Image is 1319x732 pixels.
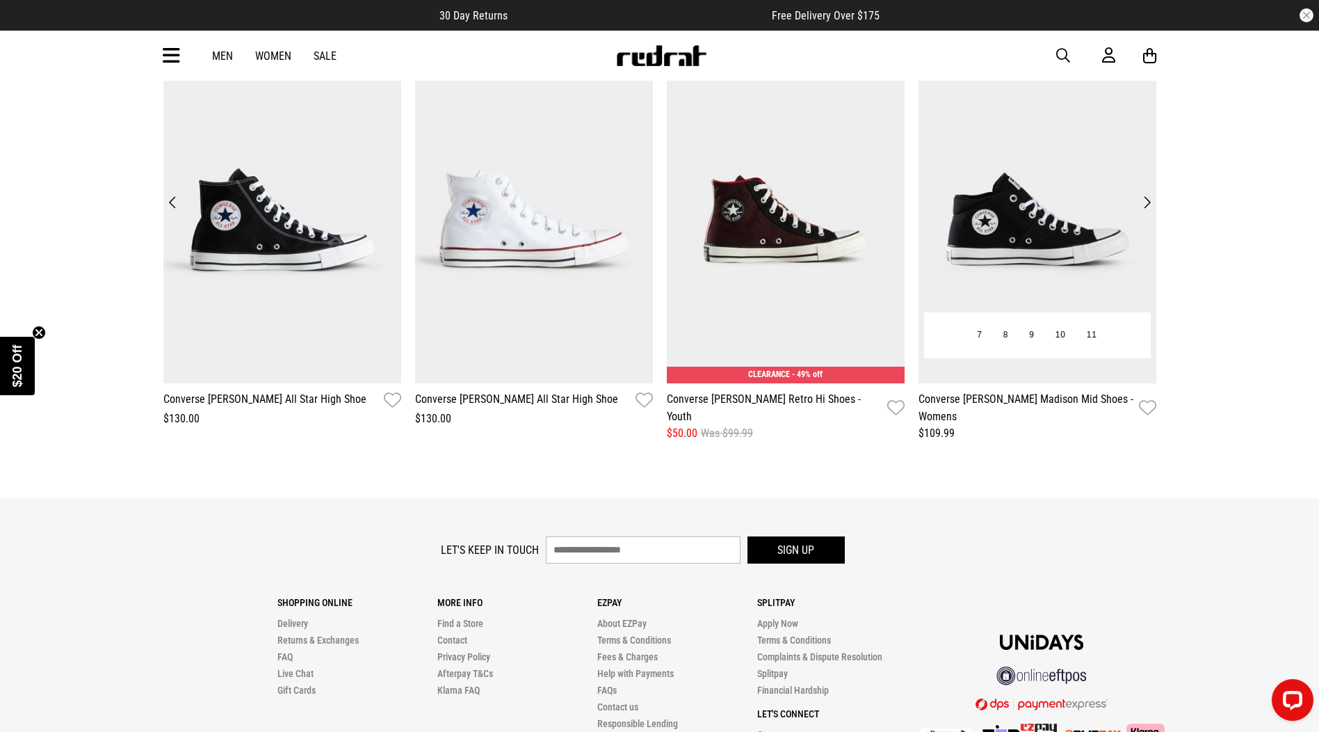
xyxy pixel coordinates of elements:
button: Sign up [747,536,845,564]
a: Terms & Conditions [757,635,831,646]
a: Returns & Exchanges [277,635,359,646]
a: Klarna FAQ [437,685,480,696]
a: Live Chat [277,668,314,679]
p: Splitpay [757,597,917,608]
span: - 49% off [792,369,823,379]
a: Contact us [597,701,638,713]
a: Fees & Charges [597,651,658,662]
button: Previous [163,193,182,212]
button: Next [1138,193,1156,212]
a: Apply Now [757,618,798,629]
p: More Info [437,597,597,608]
div: $130.00 [163,411,401,427]
a: FAQs [597,685,617,696]
span: $50.00 [667,425,697,442]
a: About EZPay [597,618,647,629]
button: Close teaser [32,326,46,340]
img: Converse Chuck Taylor Madison Mid Shoes - Womens in Black [919,56,1156,384]
a: Men [212,49,233,63]
img: Unidays [1000,635,1083,650]
span: 30 Day Returns [439,9,508,22]
img: DPS [976,698,1108,710]
a: Women [255,49,291,63]
button: 10 [1045,323,1076,348]
span: Was $99.99 [701,425,753,442]
a: Privacy Policy [437,651,490,662]
div: $130.00 [415,411,653,427]
span: Free Delivery Over $175 [772,9,880,22]
img: Converse Chuck Taylor All Star High Shoe in White [415,56,653,384]
a: Sale [314,49,337,63]
a: Contact [437,635,467,646]
img: online eftpos [996,667,1087,685]
a: Help with Payments [597,668,674,679]
button: 8 [993,323,1019,348]
iframe: Customer reviews powered by Trustpilot [535,8,744,22]
a: Afterpay T&Cs [437,668,493,679]
a: Splitpay [757,668,788,679]
a: Converse [PERSON_NAME] All Star High Shoe [415,390,618,411]
img: Redrat logo [615,45,707,66]
button: 9 [1019,323,1044,348]
a: Financial Hardship [757,685,829,696]
a: Gift Cards [277,685,316,696]
p: Shopping Online [277,597,437,608]
a: Converse [PERSON_NAME] Madison Mid Shoes - Womens [919,390,1133,425]
span: $20 Off [10,344,24,387]
button: 7 [966,323,992,348]
img: Converse Chuck Taylor Retro Hi Shoes - Youth in Maroon [667,56,905,384]
a: Delivery [277,618,308,629]
button: 11 [1076,323,1108,348]
a: Converse [PERSON_NAME] All Star High Shoe [163,390,366,411]
a: Complaints & Dispute Resolution [757,651,882,662]
img: Converse Chuck Taylor All Star High Shoe in Black [163,56,401,384]
a: Terms & Conditions [597,635,671,646]
p: Let's Connect [757,708,917,719]
a: Responsible Lending [597,718,678,729]
label: Let's keep in touch [441,543,539,557]
a: Find a Store [437,618,483,629]
a: FAQ [277,651,293,662]
span: CLEARANCE [748,369,790,379]
div: $109.99 [919,425,1156,442]
a: Converse [PERSON_NAME] Retro Hi Shoes - Youth [667,390,882,425]
iframe: LiveChat chat widget [1261,674,1319,732]
p: Ezpay [597,597,757,608]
